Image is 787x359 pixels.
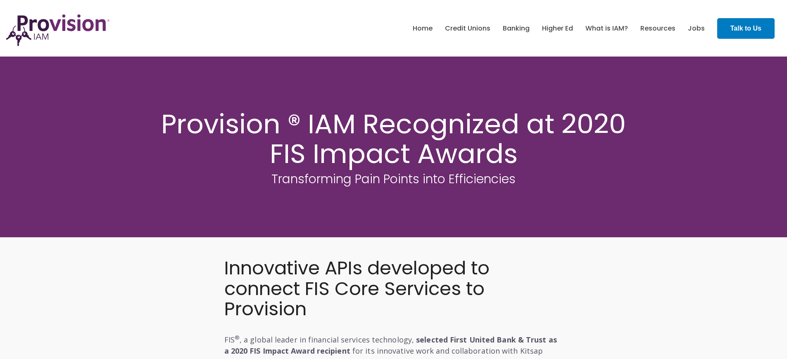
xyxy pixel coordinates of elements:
[224,255,490,322] strong: Innovative APIs developed to connect FIS Core Services to Provision
[158,172,629,186] h3: Transforming Pain Points into Efficiencies
[407,15,711,42] nav: menu
[503,21,530,35] a: Banking
[542,21,573,35] a: Higher Ed
[585,21,628,35] a: What is IAM?
[717,18,775,39] a: Talk to Us
[413,21,433,35] a: Home
[235,334,240,341] sup: ®
[6,14,109,46] img: ProvisionIAM-Logo-Purple
[161,105,626,172] span: Provision ® IAM Recognized at 2020 FIS Impact Awards
[224,335,557,356] strong: selected First United Bank & Trust as a 2020 FIS Impact Award recipient
[730,25,761,32] strong: Talk to Us
[640,21,675,35] a: Resources
[688,21,705,35] a: Jobs
[445,21,490,35] a: Credit Unions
